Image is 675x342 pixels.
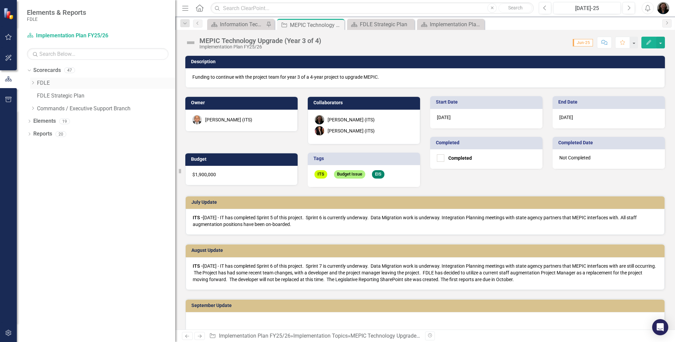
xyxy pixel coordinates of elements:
div: » » [209,332,420,340]
a: FDLE [37,79,175,87]
img: Nicole Howard [315,115,324,124]
p: [DATE] - IT has completed Sprint 5 of this project. Sprint 6 is currently underway. Data Migratio... [193,214,658,228]
span: ITS [314,170,327,179]
div: [PERSON_NAME] (ITS) [328,127,375,134]
span: Jun-25 [573,39,593,46]
div: FDLE Strategic Plan [360,20,413,29]
h3: Completed Date [558,140,662,145]
div: Information Technology Services Landing Page [220,20,264,29]
h3: July Update [191,200,661,205]
a: Scorecards [33,67,61,74]
a: Implementation Plan FY23/24 [419,20,483,29]
img: ClearPoint Strategy [3,8,15,20]
div: MEPIC Technology Upgrade (Year 3 of 4) [290,21,343,29]
div: Open Intercom Messenger [652,319,668,335]
div: MEPIC Technology Upgrade (Year 3 of 4) [350,333,447,339]
h3: Budget [191,157,294,162]
h3: Tags [313,156,417,161]
small: FDLE [27,16,86,22]
span: [DATE] [437,115,451,120]
img: Erica Wolaver [315,126,324,136]
h3: Start Date [436,100,539,105]
div: Implementation Plan FY23/24 [430,20,483,29]
button: Search [498,3,532,13]
h3: Completed [436,140,539,145]
h3: August Update [191,248,661,253]
a: Implementation Topics [293,333,348,339]
div: 19 [59,118,70,124]
h3: End Date [558,100,662,105]
a: Implementation Plan FY25/26 [27,32,111,40]
div: 20 [55,131,66,137]
div: 47 [64,68,75,73]
div: Implementation Plan FY25/26 [199,44,321,49]
a: FDLE Strategic Plan [349,20,413,29]
h3: Description [191,59,662,64]
button: [DATE]-25 [553,2,621,14]
h3: Collaborators [313,100,417,105]
span: $1,900,000 [192,172,216,177]
img: Joey Hornsby [192,115,202,124]
a: FDLE Strategic Plan [37,92,175,100]
strong: ITS - [193,215,203,220]
strong: ITS - [193,263,203,269]
span: Budget Issue [334,170,365,179]
span: Elements & Reports [27,8,86,16]
div: Not Completed [553,149,665,169]
p: [DATE] - IT has completed Sprint 6 of this project. Sprint 7 is currently underway. Data Migratio... [193,263,658,283]
a: Implementation Plan FY25/26 [219,333,291,339]
span: [DATE] [559,115,573,120]
span: Search [508,5,523,10]
input: Search Below... [27,48,168,60]
img: Not Defined [185,37,196,48]
h3: Owner [191,100,294,105]
h3: September Update [191,303,661,308]
img: Nicole Howard [657,2,669,14]
input: Search ClearPoint... [211,2,534,14]
a: Information Technology Services Landing Page [209,20,264,29]
a: Elements [33,117,56,125]
span: EIS [372,170,384,179]
div: [PERSON_NAME] (ITS) [205,116,252,123]
a: Commands / Executive Support Branch [37,105,175,113]
p: Funding to continue with the project team for year 3 of a 4-year project to upgrade MEPIC. [192,74,658,80]
div: MEPIC Technology Upgrade (Year 3 of 4) [199,37,321,44]
div: [PERSON_NAME] (ITS) [328,116,375,123]
div: [DATE]-25 [556,4,618,12]
a: Reports [33,130,52,138]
